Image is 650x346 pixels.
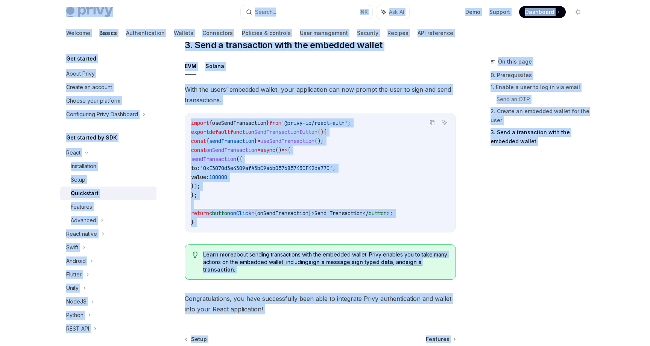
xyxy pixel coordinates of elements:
[185,57,196,75] button: EVM
[255,8,276,17] div: Search...
[348,120,351,126] span: ;
[260,147,275,153] span: async
[66,297,87,306] div: NodeJS
[66,24,90,42] a: Welcome
[203,251,448,273] span: about sending transactions with the embedded wallet. Privy enables you to take many actions on th...
[71,175,85,184] div: Setup
[491,126,590,147] a: 3. Send a transaction with the embedded wallet
[71,202,92,211] div: Features
[369,210,387,217] span: button
[191,156,236,162] span: sendTransaction
[281,120,348,126] span: '@privy-io/react-auth'
[66,270,82,279] div: Flutter
[60,200,156,214] a: Features
[212,120,266,126] span: useSendTransaction
[242,24,291,42] a: Policies & controls
[191,174,209,181] span: value:
[360,9,368,15] span: ⌘ K
[230,210,251,217] span: onClick
[389,8,404,16] span: Ask AI
[206,147,257,153] span: onSendTransaction
[66,284,79,293] div: Unity
[66,83,112,92] div: Create an account
[525,8,554,16] span: Dashboard
[275,147,281,153] span: ()
[230,129,254,135] span: function
[60,67,156,80] a: About Privy
[205,57,224,75] button: Solana
[333,165,336,171] span: ,
[498,57,532,66] span: On this page
[66,133,117,142] h5: Get started by SDK
[519,6,566,18] a: Dashboard
[191,192,197,199] span: };
[185,84,456,105] span: With the users’ embedded wallet, your application can now prompt the user to sign and send transa...
[185,39,382,51] span: 3. Send a transaction with the embedded wallet
[71,162,96,171] div: Installation
[209,174,227,181] span: 100000
[191,129,209,135] span: export
[60,159,156,173] a: Installation
[241,5,372,19] button: Search...⌘K
[465,8,480,16] a: Demo
[66,243,78,252] div: Swift
[251,210,254,217] span: =
[71,216,96,225] div: Advanced
[390,210,393,217] span: ;
[254,129,317,135] span: SendTransactionButton
[257,210,308,217] span: onSendTransaction
[191,210,209,217] span: return
[266,120,269,126] span: }
[66,54,96,63] h5: Get started
[572,6,584,18] button: Toggle dark mode
[193,252,198,258] svg: Tip
[66,229,97,238] div: React native
[71,189,99,198] div: Quickstart
[257,147,260,153] span: =
[314,210,363,217] span: Send Transaction
[60,80,156,94] a: Create an account
[311,210,314,217] span: >
[185,293,456,314] span: Congratulations, you have successfully been able to integrate Privy authentication and wallet int...
[206,138,209,144] span: {
[66,311,84,320] div: Python
[260,138,314,144] span: useSendTransaction
[191,335,207,343] span: Setup
[308,210,311,217] span: }
[203,251,234,258] a: Learn more
[191,219,194,226] span: }
[308,259,350,266] a: sign a message
[209,210,212,217] span: <
[287,147,290,153] span: {
[257,138,260,144] span: =
[209,138,254,144] span: sendTransaction
[491,69,590,81] a: 0. Prerequisites
[281,147,287,153] span: =>
[191,147,206,153] span: const
[185,335,207,343] a: Setup
[491,81,590,93] a: 1. Enable a user to log in via email
[418,24,453,42] a: API reference
[254,210,257,217] span: {
[357,24,378,42] a: Security
[66,7,113,17] img: light logo
[60,173,156,187] a: Setup
[66,69,95,78] div: About Privy
[317,129,323,135] span: ()
[126,24,165,42] a: Authentication
[60,94,156,108] a: Choose your platform
[254,138,257,144] span: }
[426,335,455,343] a: Features
[376,5,409,19] button: Ask AI
[426,335,450,343] span: Features
[66,110,138,119] div: Configuring Privy Dashboard
[212,210,230,217] span: button
[209,129,230,135] span: default
[236,156,242,162] span: ({
[191,183,200,190] span: });
[191,120,209,126] span: import
[440,118,450,127] button: Ask AI
[489,8,510,16] a: Support
[200,165,333,171] span: '0xE3070d3e4309afA3bC9a6b057685743CF42da77C'
[191,138,206,144] span: const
